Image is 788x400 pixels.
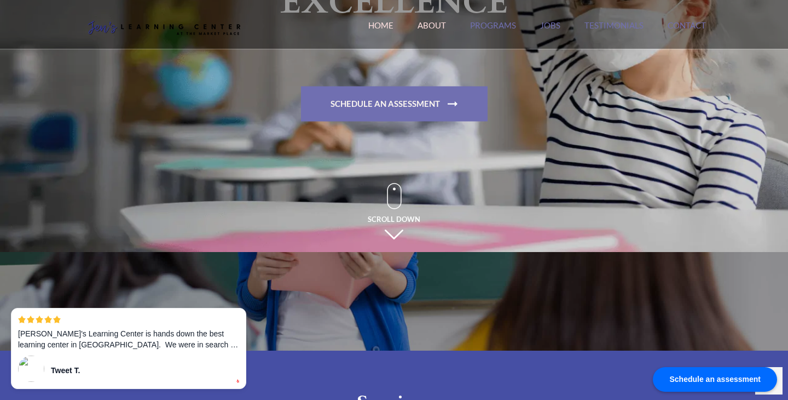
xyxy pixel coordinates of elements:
a: About [418,20,446,44]
a: Contact [668,20,706,44]
img: Jen's Learning Center Logo Transparent [82,12,246,45]
a: Schedule An Assessment [301,87,488,122]
div: Schedule an assessment [653,367,777,392]
p: [PERSON_NAME]'s Learning Center is hands down the best learning center in [GEOGRAPHIC_DATA]. We w... [18,328,239,350]
a: Testimonials [584,20,644,44]
a: Jobs [540,20,560,44]
img: 60s.jpg [18,356,44,382]
span: Scroll Down [368,183,420,239]
div: Tweet T. [51,365,223,376]
a: Programs [470,20,516,44]
a: Home [368,20,393,44]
